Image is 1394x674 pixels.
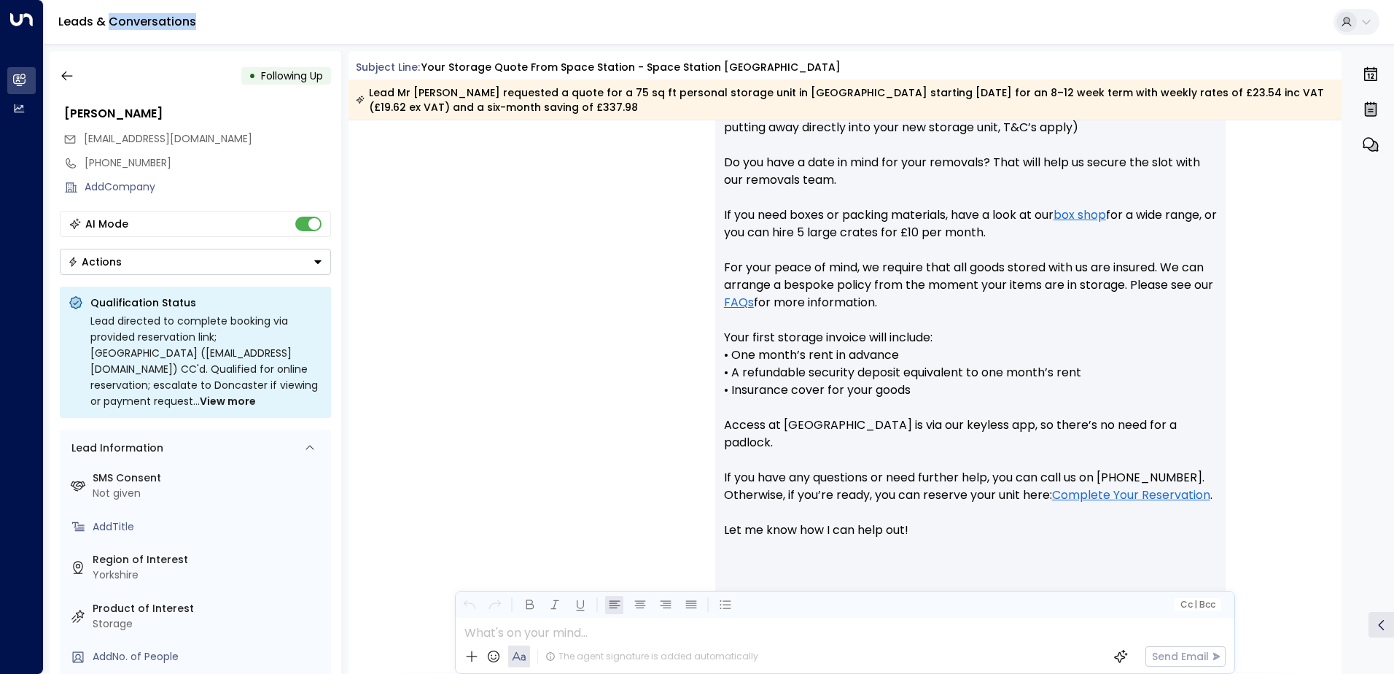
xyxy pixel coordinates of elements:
div: Button group with a nested menu [60,249,331,275]
button: Actions [60,249,331,275]
button: Redo [486,596,504,614]
span: Subject Line: [356,60,420,74]
label: Region of Interest [93,552,325,568]
a: box shop [1054,206,1106,224]
div: AddTitle [93,519,325,535]
a: Leads & Conversations [58,13,196,30]
span: View more [200,393,256,409]
div: • [249,63,256,89]
span: Cc Bcc [1180,600,1215,610]
div: Yorkshire [93,568,325,583]
span: Following Up [261,69,323,83]
div: [PERSON_NAME] [64,105,331,123]
p: Qualification Status [90,295,322,310]
label: SMS Consent [93,470,325,486]
div: Actions [68,255,122,268]
div: AddCompany [85,179,331,195]
span: | [1194,600,1197,610]
div: AddNo. of People [93,649,325,665]
div: Lead Information [66,441,163,456]
a: Complete Your Reservation [1052,487,1210,504]
button: Undo [460,596,478,614]
button: Cc|Bcc [1174,598,1220,612]
span: [EMAIL_ADDRESS][DOMAIN_NAME] [84,131,252,146]
div: Not given [93,486,325,501]
div: Lead Mr [PERSON_NAME] requested a quote for a 75 sq ft personal storage unit in [GEOGRAPHIC_DATA]... [356,85,1333,115]
div: Your storage quote from Space Station - Space Station [GEOGRAPHIC_DATA] [421,60,841,75]
div: [PHONE_NUMBER] [85,155,331,171]
span: sasha.romanov93@yahoo.com [84,131,252,147]
div: Storage [93,616,325,632]
label: Product of Interest [93,601,325,616]
div: AI Mode [85,217,128,231]
div: Lead directed to complete booking via provided reservation link; [GEOGRAPHIC_DATA] ([EMAIL_ADDRES... [90,313,322,409]
a: FAQs [724,294,754,311]
div: The agent signature is added automatically [545,650,758,663]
